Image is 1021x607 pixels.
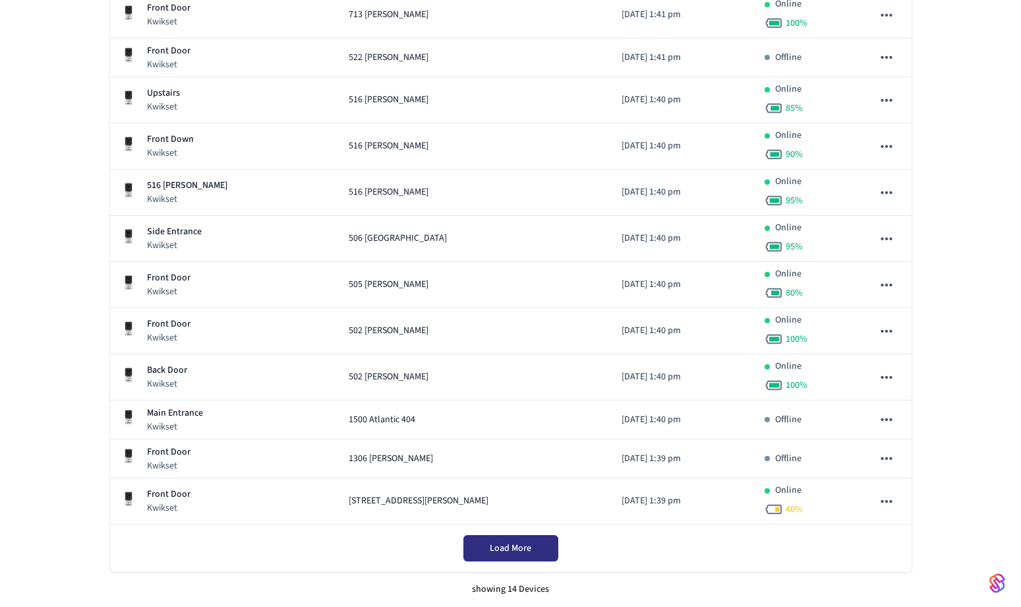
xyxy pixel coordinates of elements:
p: [DATE] 1:40 pm [622,232,744,245]
span: 1500 Atlantic 404 [349,413,415,427]
img: Kwikset Halo Touchscreen Wifi Enabled Smart Lock, Polished Chrome, Front [121,47,136,63]
img: Kwikset Halo Touchscreen Wifi Enabled Smart Lock, Polished Chrome, Front [121,448,136,464]
p: Kwikset [147,331,190,344]
span: 85 % [786,102,803,115]
span: 80 % [786,286,803,300]
span: 40 % [786,503,803,516]
img: Kwikset Halo Touchscreen Wifi Enabled Smart Lock, Polished Chrome, Front [121,90,136,106]
p: Kwikset [147,193,227,206]
span: 502 [PERSON_NAME] [349,370,428,384]
p: [DATE] 1:40 pm [622,278,744,292]
span: 505 [PERSON_NAME] [349,278,428,292]
p: Side Entrance [147,225,202,239]
p: Kwikset [147,100,180,113]
div: showing 14 Devices [110,572,912,607]
span: 100 % [786,379,807,392]
img: Kwikset Halo Touchscreen Wifi Enabled Smart Lock, Polished Chrome, Front [121,182,136,198]
p: Offline [775,452,802,466]
img: SeamLogoGradient.69752ec5.svg [989,573,1005,594]
img: Kwikset Halo Touchscreen Wifi Enabled Smart Lock, Polished Chrome, Front [121,321,136,336]
span: 90 % [786,148,803,161]
p: Online [775,129,802,143]
p: Online [775,360,802,373]
p: Kwikset [147,285,190,298]
span: 502 [PERSON_NAME] [349,324,428,338]
p: Front Door [147,317,190,331]
span: 522 [PERSON_NAME] [349,51,428,65]
img: Kwikset Halo Touchscreen Wifi Enabled Smart Lock, Polished Chrome, Front [121,367,136,383]
p: Offline [775,413,802,427]
p: Front Door [147,1,190,15]
span: 713 [PERSON_NAME] [349,8,428,22]
p: [DATE] 1:41 pm [622,8,744,22]
p: Front Door [147,445,190,459]
p: 516 [PERSON_NAME] [147,179,227,193]
p: Online [775,267,802,281]
p: Kwikset [147,58,190,71]
p: Main Entrance [147,406,203,420]
span: 95 % [786,194,803,207]
p: [DATE] 1:41 pm [622,51,744,65]
p: [DATE] 1:39 pm [622,494,744,508]
p: Front Down [147,133,194,146]
button: Load More [463,535,558,561]
p: Kwikset [147,420,203,433]
span: 95 % [786,240,803,253]
img: Kwikset Halo Touchscreen Wifi Enabled Smart Lock, Polished Chrome, Front [121,274,136,290]
p: Upstairs [147,86,180,100]
p: Online [775,82,802,96]
p: [DATE] 1:40 pm [622,324,744,338]
p: Kwikset [147,501,190,515]
p: Front Door [147,44,190,58]
p: [DATE] 1:40 pm [622,370,744,384]
img: Kwikset Halo Touchscreen Wifi Enabled Smart Lock, Polished Chrome, Front [121,5,136,20]
p: [DATE] 1:40 pm [622,139,744,153]
span: 506 [GEOGRAPHIC_DATA] [349,232,447,245]
p: Kwikset [147,15,190,28]
img: Kwikset Halo Touchscreen Wifi Enabled Smart Lock, Polished Chrome, Front [121,491,136,507]
span: 516 [PERSON_NAME] [349,139,428,153]
p: Kwikset [147,377,187,391]
span: 100 % [786,16,807,30]
p: [DATE] 1:39 pm [622,452,744,466]
span: 516 [PERSON_NAME] [349,93,428,107]
img: Kwikset Halo Touchscreen Wifi Enabled Smart Lock, Polished Chrome, Front [121,136,136,152]
img: Kwikset Halo Touchscreen Wifi Enabled Smart Lock, Polished Chrome, Front [121,228,136,244]
span: 100 % [786,333,807,346]
p: Kwikset [147,459,190,472]
p: [DATE] 1:40 pm [622,93,744,107]
span: Load More [490,542,531,555]
span: 1306 [PERSON_NAME] [349,452,433,466]
p: [DATE] 1:40 pm [622,413,744,427]
span: 516 [PERSON_NAME] [349,185,428,199]
p: Offline [775,51,802,65]
p: Online [775,313,802,327]
p: [DATE] 1:40 pm [622,185,744,199]
p: Front Door [147,488,190,501]
p: Online [775,175,802,189]
img: Kwikset Halo Touchscreen Wifi Enabled Smart Lock, Polished Chrome, Front [121,409,136,425]
span: [STREET_ADDRESS][PERSON_NAME] [349,494,488,508]
p: Online [775,221,802,235]
p: Front Door [147,271,190,285]
p: Online [775,484,802,497]
p: Back Door [147,364,187,377]
p: Kwikset [147,146,194,160]
p: Kwikset [147,239,202,252]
